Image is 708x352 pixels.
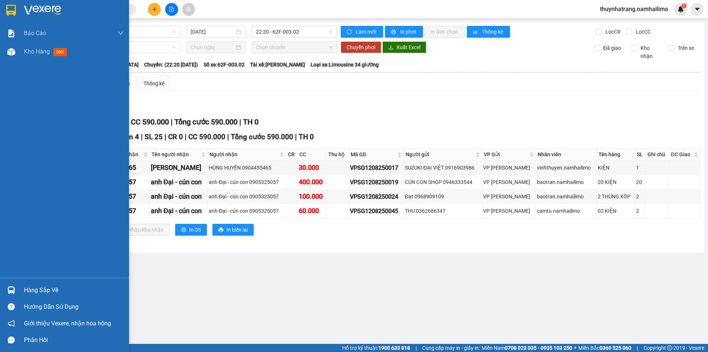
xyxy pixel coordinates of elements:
[175,224,207,236] button: printerIn DS
[169,7,174,12] span: file-add
[416,344,417,352] span: |
[341,41,381,53] button: Chuyển phơi
[299,133,314,141] span: TH 0
[484,150,528,158] span: VP Gửi
[250,61,305,69] span: Tài xế: [PERSON_NAME]
[425,26,465,38] button: In đơn chọn
[24,48,50,55] span: Kho hàng
[186,7,191,12] span: aim
[422,344,480,352] span: Cung cấp máy in - giấy in:
[118,30,124,36] span: down
[209,192,285,201] div: anh Đại - cún con 0905325057
[150,204,208,218] td: anh Đại - cún con
[600,345,631,351] strong: 0369 525 060
[537,164,595,172] div: vinhthuyen.namhailimo
[483,207,534,215] div: VP [PERSON_NAME]
[6,6,81,24] div: VP [GEOGRAPHIC_DATA]
[86,33,146,43] div: 0909809183
[646,148,669,161] th: Ghi chú
[7,30,15,37] img: solution-icon
[119,133,139,141] span: Đơn 4
[209,178,285,186] div: anh Đại - cún con 0905325057
[85,48,146,58] div: 100.000
[209,164,285,172] div: HÙNG HUYỀN 0904455465
[638,44,663,60] span: Kho nhận
[6,33,81,43] div: 0904455465
[168,133,183,141] span: CR 0
[405,207,480,215] div: THU 0362686347
[189,226,201,234] span: In DS
[286,148,298,161] th: CR
[598,178,634,186] div: 20 KIỆN
[191,28,235,36] input: 12/08/2025
[351,150,396,158] span: Mã GD
[378,345,410,351] strong: 1900 633 818
[152,7,157,12] span: plus
[505,345,572,351] strong: 0708 023 035 - 0935 103 250
[350,163,402,172] div: VPSG1208250017
[8,320,15,327] span: notification
[681,3,687,8] sup: 1
[467,26,510,38] button: bar-chartThống kê
[114,224,170,236] button: downloadNhập kho nhận
[218,227,223,233] span: printer
[636,164,644,172] div: 1
[231,133,293,141] span: Tổng cước 590.000
[239,117,241,126] span: |
[152,150,200,158] span: Tên người nhận
[536,148,597,161] th: Nhân viên
[396,43,420,51] span: Xuất Excel
[598,207,634,215] div: 02 KIỆN
[7,286,15,294] img: warehouse-icon
[537,192,595,201] div: baotran.namhailimo
[243,117,258,126] span: TH 0
[226,226,248,234] span: In biên lai
[385,26,423,38] button: printerIn phơi
[295,133,297,141] span: |
[349,175,404,189] td: VPSG1208250019
[150,161,208,175] td: HÙNG HUYỀN
[391,29,397,35] span: printer
[181,227,186,233] span: printer
[349,204,404,218] td: VPSG1208250045
[174,117,237,126] span: Tổng cước 590.000
[636,207,644,215] div: 2
[603,28,622,36] span: Lọc CR
[209,207,285,215] div: anh Đại - cún con 0905325057
[299,163,325,173] div: 30.000
[482,189,536,204] td: VP Phạm Ngũ Lão
[347,29,353,35] span: sync
[537,178,595,186] div: baotran.namhailimo
[151,206,206,216] div: anh Đại - cún con
[227,133,229,141] span: |
[326,148,349,161] th: Thu hộ
[482,204,536,218] td: VP Phạm Ngũ Lão
[150,175,208,189] td: anh Đại - cún con
[636,192,644,201] div: 2
[86,6,146,24] div: VP [PERSON_NAME]
[482,28,504,36] span: Thống kê
[388,45,393,51] span: download
[691,3,704,16] button: caret-down
[382,41,426,53] button: downloadXuất Excel
[598,192,634,201] div: 2 THÙNG XỐP
[141,133,143,141] span: |
[204,61,244,69] span: Số xe: 62F-003.02
[350,192,402,201] div: VPSG1208250024
[600,44,624,52] span: Đã giao
[405,164,480,172] div: SUZUKI ĐẠI VIỆT 0916903986
[675,44,697,52] span: Trên xe
[188,133,225,141] span: CC 590.000
[483,178,534,186] div: VP [PERSON_NAME]
[637,344,638,352] span: |
[165,3,178,16] button: file-add
[636,178,644,186] div: 20
[341,26,383,38] button: syncLàm mới
[400,28,417,36] span: In phơi
[86,7,104,15] span: Nhận:
[667,345,672,351] span: copyright
[349,189,404,204] td: VPSG1208250024
[171,117,173,126] span: |
[182,3,195,16] button: aim
[86,24,146,33] div: CHỊ TUYỀN PT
